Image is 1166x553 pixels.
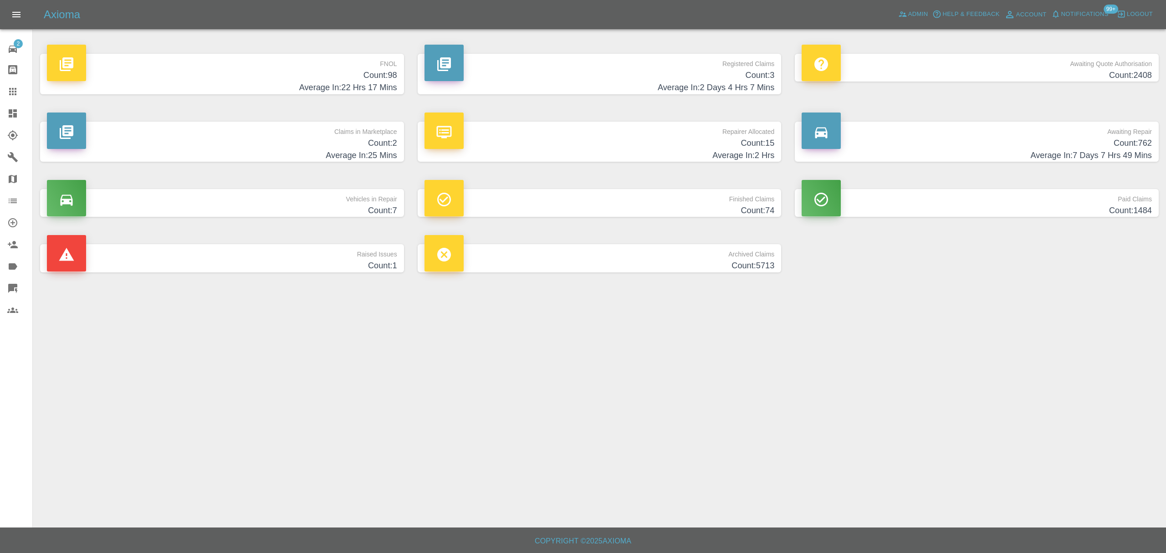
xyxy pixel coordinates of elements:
button: Help & Feedback [930,7,1002,21]
span: Help & Feedback [942,9,999,20]
p: Claims in Marketplace [47,122,397,137]
a: Admin [896,7,931,21]
h4: Count: 762 [802,137,1152,149]
a: Paid ClaimsCount:1484 [795,189,1159,217]
h4: Count: 15 [424,137,775,149]
span: Notifications [1061,9,1109,20]
h4: Count: 5713 [424,260,775,272]
h4: Count: 7 [47,205,397,217]
a: FNOLCount:98Average In:22 Hrs 17 Mins [40,54,404,94]
a: Repairer AllocatedCount:15Average In:2 Hrs [418,122,782,162]
p: FNOL [47,54,397,69]
p: Archived Claims [424,244,775,260]
h4: Average In: 7 Days 7 Hrs 49 Mins [802,149,1152,162]
span: 99+ [1104,5,1118,14]
button: Notifications [1049,7,1111,21]
h5: Axioma [44,7,80,22]
p: Awaiting Repair [802,122,1152,137]
h4: Count: 1484 [802,205,1152,217]
a: Awaiting Quote AuthorisationCount:2408 [795,54,1159,82]
a: Archived ClaimsCount:5713 [418,244,782,272]
p: Raised Issues [47,244,397,260]
h4: Average In: 25 Mins [47,149,397,162]
span: Logout [1127,9,1153,20]
h4: Average In: 22 Hrs 17 Mins [47,82,397,94]
h4: Count: 2408 [802,69,1152,82]
span: 2 [14,39,23,48]
a: Vehicles in RepairCount:7 [40,189,404,217]
button: Logout [1115,7,1155,21]
h4: Count: 74 [424,205,775,217]
span: Admin [908,9,928,20]
p: Registered Claims [424,54,775,69]
a: Finished ClaimsCount:74 [418,189,782,217]
a: Awaiting RepairCount:762Average In:7 Days 7 Hrs 49 Mins [795,122,1159,162]
h6: Copyright © 2025 Axioma [7,535,1159,548]
a: Account [1002,7,1049,22]
h4: Count: 3 [424,69,775,82]
h4: Count: 98 [47,69,397,82]
h4: Average In: 2 Hrs [424,149,775,162]
p: Paid Claims [802,189,1152,205]
p: Awaiting Quote Authorisation [802,54,1152,69]
a: Claims in MarketplaceCount:2Average In:25 Mins [40,122,404,162]
p: Vehicles in Repair [47,189,397,205]
h4: Count: 1 [47,260,397,272]
p: Finished Claims [424,189,775,205]
a: Registered ClaimsCount:3Average In:2 Days 4 Hrs 7 Mins [418,54,782,94]
h4: Average In: 2 Days 4 Hrs 7 Mins [424,82,775,94]
p: Repairer Allocated [424,122,775,137]
span: Account [1016,10,1047,20]
button: Open drawer [5,4,27,26]
a: Raised IssuesCount:1 [40,244,404,272]
h4: Count: 2 [47,137,397,149]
